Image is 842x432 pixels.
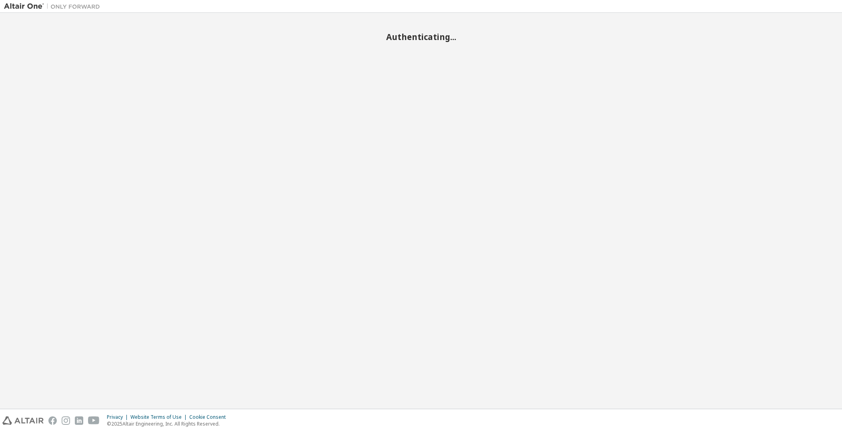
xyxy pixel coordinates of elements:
div: Cookie Consent [189,414,231,420]
img: instagram.svg [62,416,70,425]
img: facebook.svg [48,416,57,425]
p: © 2025 Altair Engineering, Inc. All Rights Reserved. [107,420,231,427]
img: youtube.svg [88,416,100,425]
div: Privacy [107,414,130,420]
div: Website Terms of Use [130,414,189,420]
img: altair_logo.svg [2,416,44,425]
img: linkedin.svg [75,416,83,425]
h2: Authenticating... [4,32,838,42]
img: Altair One [4,2,104,10]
